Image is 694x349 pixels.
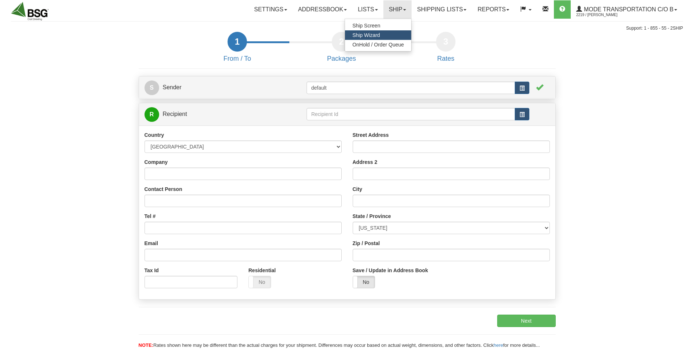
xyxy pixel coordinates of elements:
[332,32,351,52] div: 2
[145,131,164,139] label: Country
[345,40,411,49] a: OnHold / Order Queue
[677,137,693,212] iframe: chat widget
[352,0,383,19] a: Lists
[353,131,389,139] label: Street Address
[436,32,455,52] div: 3
[352,42,404,48] span: OnHold / Order Queue
[139,342,153,348] span: NOTE:
[383,0,412,19] a: Ship
[249,276,271,288] label: No
[352,32,380,38] span: Ship Wizard
[145,107,159,122] span: R
[472,0,515,19] a: Reports
[497,315,556,327] button: Next
[353,240,380,247] label: Zip / Postal
[185,38,289,63] a: 1 From / To
[307,108,515,120] input: Recipient Id
[289,38,394,63] a: 2 Packages
[145,240,158,247] label: Email
[11,2,49,20] img: logo2219.jpg
[412,0,472,19] a: Shipping lists
[145,107,286,122] a: RRecipient
[345,30,411,40] a: Ship Wizard
[353,185,362,193] label: City
[289,55,394,63] h4: Packages
[353,158,378,166] label: Address 2
[353,267,428,274] label: Save / Update in Address Book
[345,21,411,30] a: Ship Screen
[582,6,674,12] span: Mode Transportation c/o B
[228,32,247,52] div: 1
[576,11,631,19] span: 2219 / [PERSON_NAME]
[145,267,159,274] label: Tax Id
[11,25,683,31] div: Support: 1 - 855 - 55 - 2SHIP
[145,213,156,220] label: Tel #
[571,0,683,19] a: Mode Transportation c/o B 2219 / [PERSON_NAME]
[307,82,515,94] input: Sender Id
[145,185,182,193] label: Contact Person
[353,276,375,288] label: No
[145,80,159,95] span: S
[293,0,353,19] a: Addressbook
[185,55,289,63] h4: From / To
[394,38,498,63] a: 3 Rates
[249,0,293,19] a: Settings
[394,55,498,63] h4: Rates
[352,23,380,29] span: Ship Screen
[145,80,307,95] a: SSender
[353,213,391,220] label: State / Province
[248,267,276,274] label: Residential
[145,158,168,166] label: Company
[494,342,503,348] a: here
[133,342,561,349] div: Rates shown here may be different than the actual charges for your shipment. Differences may occu...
